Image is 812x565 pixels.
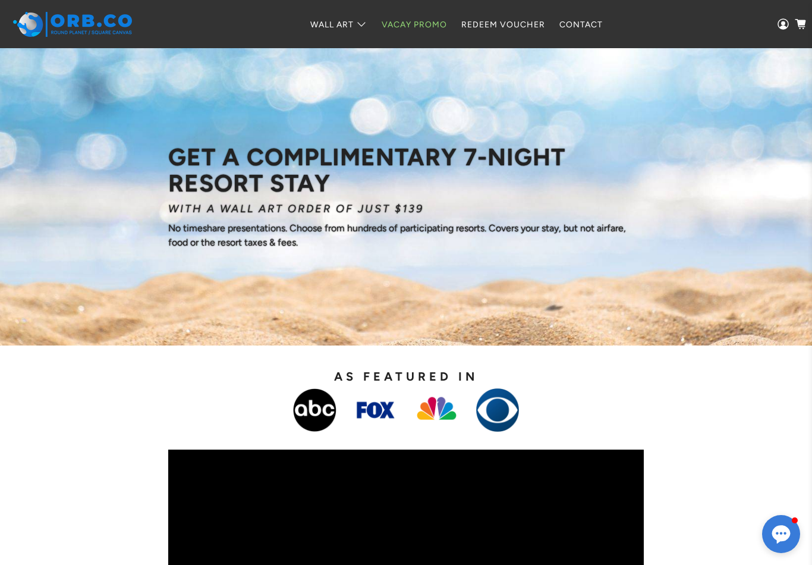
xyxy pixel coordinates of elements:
button: Open chat window [762,515,800,553]
h2: AS FEATURED IN [127,369,685,384]
h1: GET A COMPLIMENTARY 7-NIGHT RESORT STAY [168,144,644,196]
span: No timeshare presentations. Choose from hundreds of participating resorts. Covers your stay, but ... [168,222,626,248]
a: Vacay Promo [374,9,454,40]
a: Redeem Voucher [454,9,552,40]
i: WITH A WALL ART ORDER OF JUST $139 [168,202,424,215]
a: Wall Art [303,9,374,40]
a: Contact [552,9,610,40]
